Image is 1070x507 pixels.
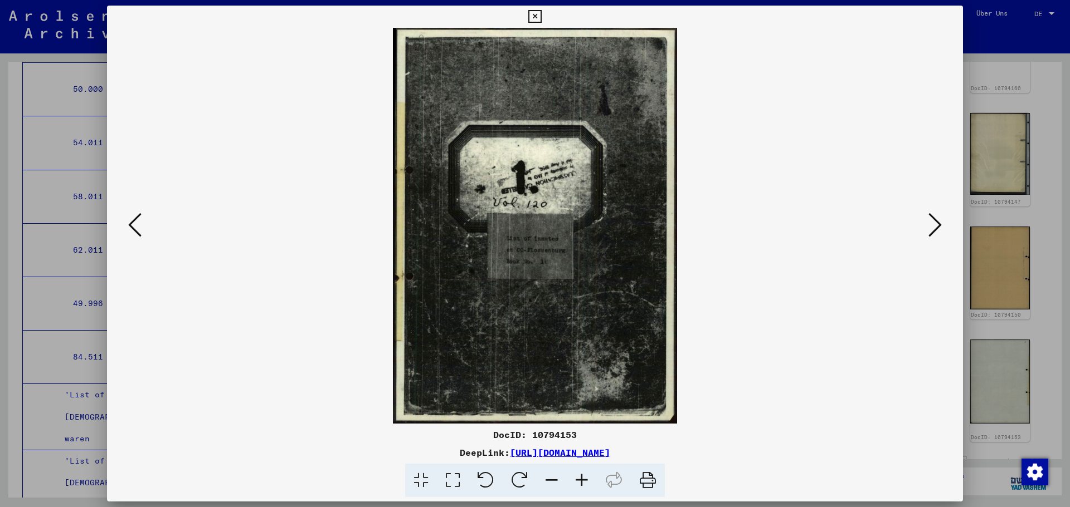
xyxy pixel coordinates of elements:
img: Zustimmung ändern [1022,459,1048,485]
a: [URL][DOMAIN_NAME] [510,447,610,458]
img: 001.jpg [145,28,925,424]
div: Zustimmung ändern [1021,458,1048,485]
div: DeepLink: [107,446,963,459]
div: DocID: 10794153 [107,428,963,441]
